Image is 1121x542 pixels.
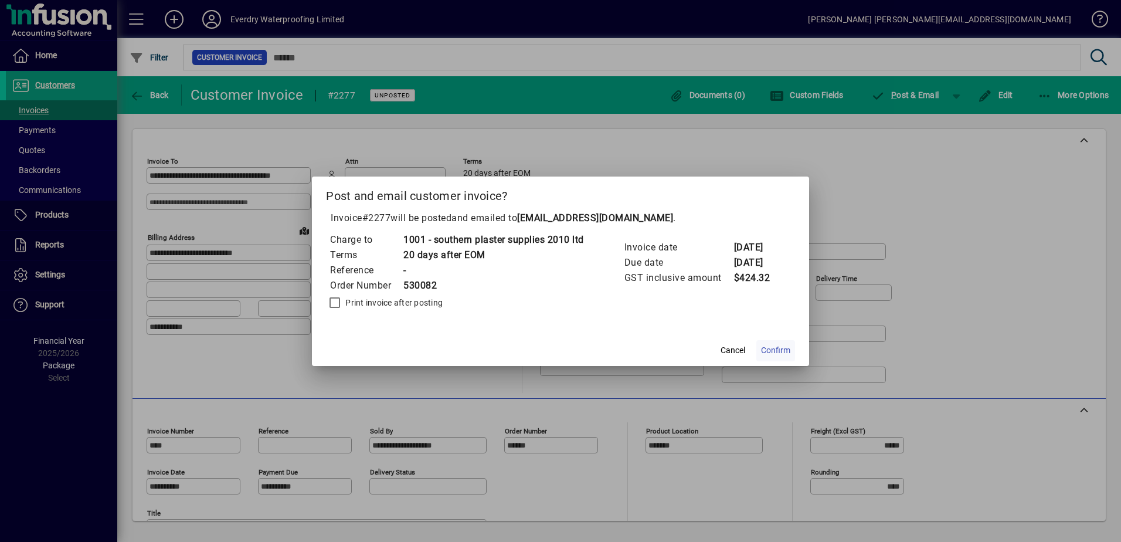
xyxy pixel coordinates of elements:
td: - [403,263,584,278]
td: Invoice date [624,240,733,255]
td: 20 days after EOM [403,248,584,263]
td: Due date [624,255,733,270]
button: Cancel [714,340,752,361]
td: Terms [329,248,403,263]
button: Confirm [756,340,795,361]
label: Print invoice after posting [343,297,443,309]
td: GST inclusive amount [624,270,733,286]
td: Reference [329,263,403,278]
p: Invoice will be posted . [326,211,795,225]
td: Charge to [329,232,403,248]
td: [DATE] [733,255,780,270]
td: Order Number [329,278,403,293]
span: and emailed to [451,212,673,223]
td: 530082 [403,278,584,293]
h2: Post and email customer invoice? [312,177,809,211]
td: 1001 - southern plaster supplies 2010 ltd [403,232,584,248]
span: Cancel [721,344,745,357]
span: #2277 [362,212,391,223]
td: $424.32 [733,270,780,286]
span: Confirm [761,344,790,357]
td: [DATE] [733,240,780,255]
b: [EMAIL_ADDRESS][DOMAIN_NAME] [517,212,673,223]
